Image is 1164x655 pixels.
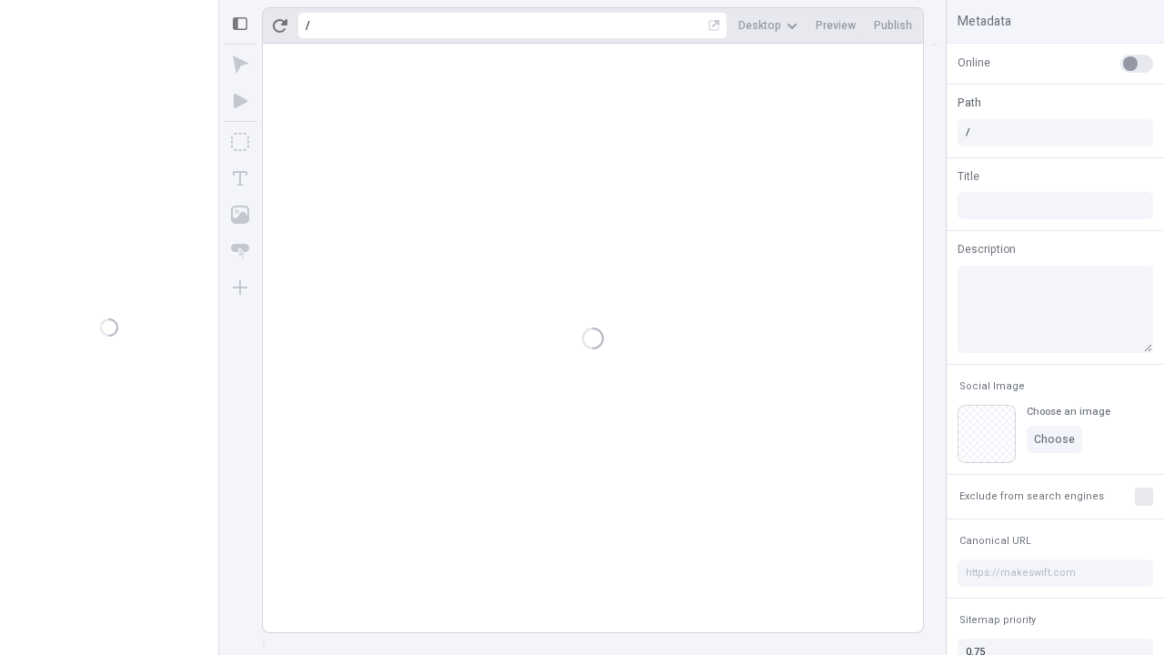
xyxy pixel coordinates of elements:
button: Exclude from search engines [956,486,1108,508]
span: Publish [874,18,912,33]
span: Exclude from search engines [959,489,1104,503]
button: Canonical URL [956,530,1035,552]
span: Canonical URL [959,534,1031,548]
span: Social Image [959,379,1025,393]
button: Social Image [956,376,1029,398]
span: Description [958,241,1016,257]
button: Choose [1027,426,1082,453]
span: Choose [1034,432,1075,447]
button: Box [224,126,256,158]
span: Online [958,55,990,71]
span: Title [958,168,979,185]
button: Text [224,162,256,195]
button: Publish [867,12,919,39]
span: Desktop [738,18,781,33]
span: Preview [816,18,856,33]
button: Image [224,198,256,231]
button: Desktop [731,12,805,39]
span: Sitemap priority [959,613,1036,627]
input: https://makeswift.com [958,559,1153,587]
button: Button [224,235,256,267]
span: Path [958,95,981,111]
button: Sitemap priority [956,610,1039,631]
button: Preview [808,12,863,39]
div: Choose an image [1027,405,1110,418]
div: / [306,18,310,33]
